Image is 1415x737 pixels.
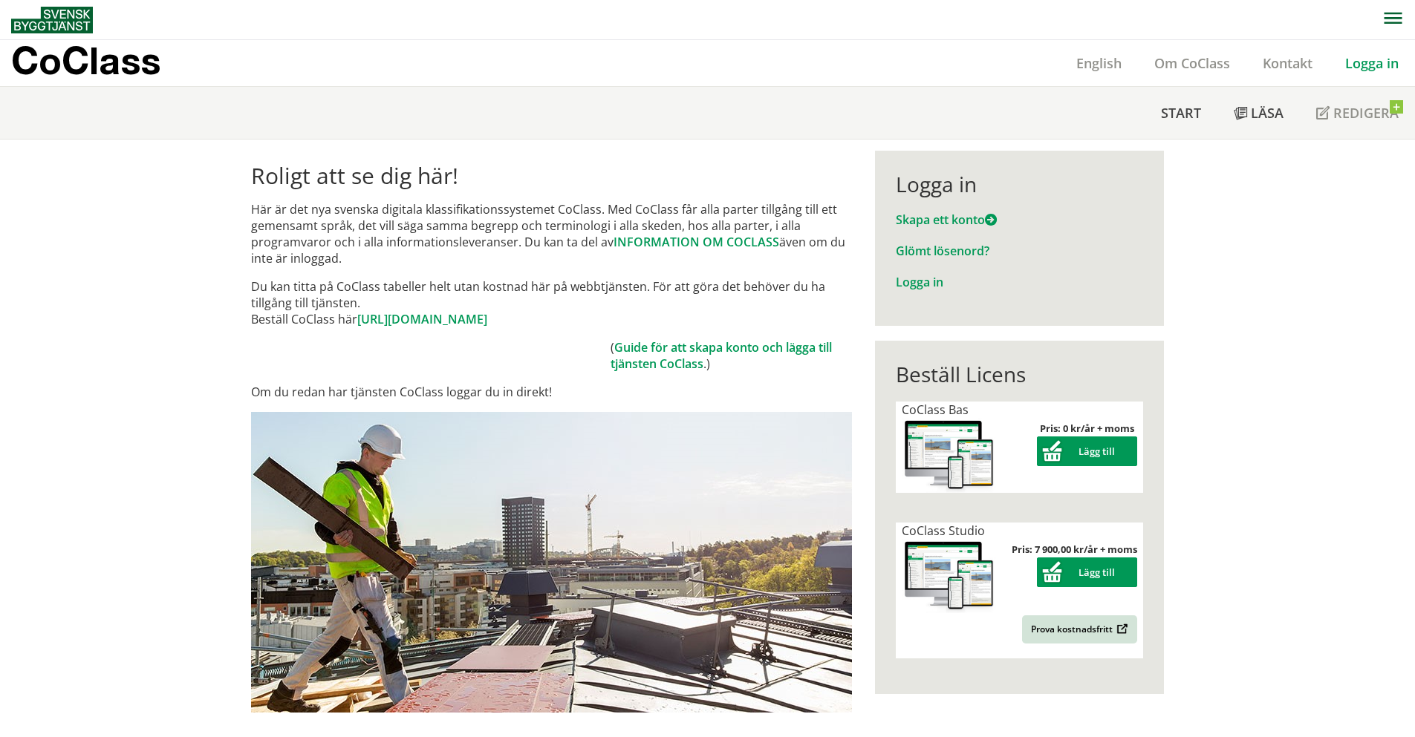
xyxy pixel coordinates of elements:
[1329,54,1415,72] a: Logga in
[1145,87,1217,139] a: Start
[1012,543,1137,556] strong: Pris: 7 900,00 kr/år + moms
[251,163,852,189] h1: Roligt att se dig här!
[1037,445,1137,458] a: Lägg till
[1114,623,1128,635] img: Outbound.png
[11,7,93,33] img: Svensk Byggtjänst
[1246,54,1329,72] a: Kontakt
[357,311,487,327] a: [URL][DOMAIN_NAME]
[896,361,1143,387] div: Beställ Licens
[251,384,852,400] p: Om du redan har tjänsten CoClass loggar du in direkt!
[11,40,192,86] a: CoClass
[251,201,852,266] p: Här är det nya svenska digitala klassifikationssystemet CoClass. Med CoClass får alla parter till...
[896,171,1143,197] div: Logga in
[611,339,832,372] a: Guide för att skapa konto och lägga till tjänsten CoClass
[902,402,969,418] span: CoClass Bas
[614,234,779,250] a: INFORMATION OM COCLASS
[902,418,997,493] img: coclass-license.jpg
[611,339,852,372] td: ( .)
[251,412,852,713] img: login.jpg
[251,278,852,327] p: Du kan titta på CoClass tabeller helt utan kostnad här på webbtjänsten. För att göra det behöver ...
[1217,87,1300,139] a: Läsa
[1251,104,1284,122] span: Läsa
[1037,566,1137,579] a: Lägg till
[1138,54,1246,72] a: Om CoClass
[1161,104,1201,122] span: Start
[902,523,985,539] span: CoClass Studio
[896,243,989,259] a: Glömt lösenord?
[1022,615,1137,643] a: Prova kostnadsfritt
[902,539,997,614] img: coclass-license.jpg
[1040,422,1134,435] strong: Pris: 0 kr/år + moms
[1060,54,1138,72] a: English
[1037,557,1137,587] button: Lägg till
[11,52,160,69] p: CoClass
[1037,436,1137,466] button: Lägg till
[896,274,943,290] a: Logga in
[896,212,997,228] a: Skapa ett konto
